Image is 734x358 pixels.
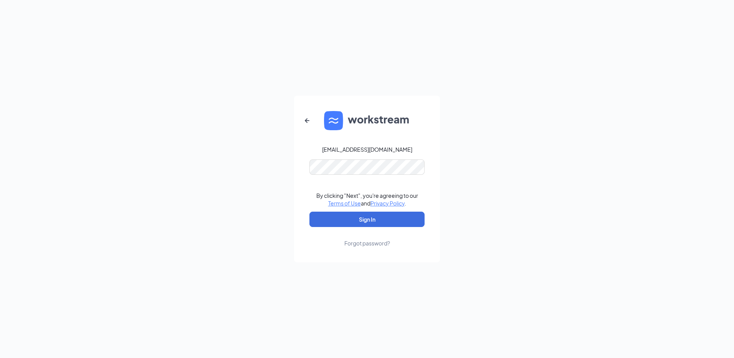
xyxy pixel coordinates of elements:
[322,146,412,153] div: [EMAIL_ADDRESS][DOMAIN_NAME]
[328,200,361,207] a: Terms of Use
[309,212,425,227] button: Sign In
[316,192,418,207] div: By clicking "Next", you're agreeing to our and .
[344,227,390,247] a: Forgot password?
[303,116,312,125] svg: ArrowLeftNew
[298,111,316,130] button: ArrowLeftNew
[324,111,410,130] img: WS logo and Workstream text
[370,200,405,207] a: Privacy Policy
[344,239,390,247] div: Forgot password?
